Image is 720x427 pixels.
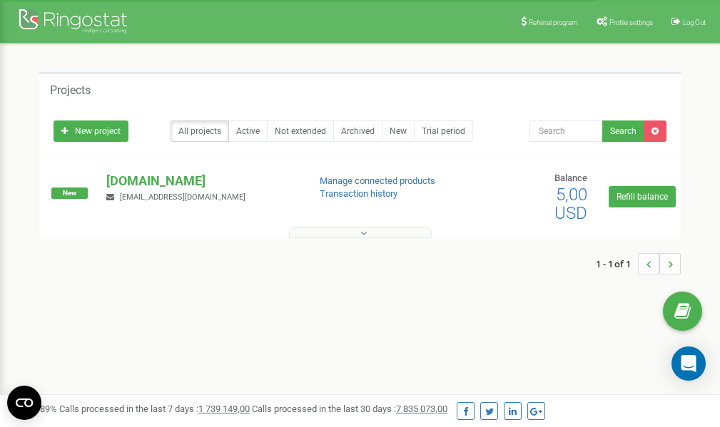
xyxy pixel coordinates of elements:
[54,120,128,142] a: New project
[267,120,334,142] a: Not extended
[671,346,706,381] div: Open Intercom Messenger
[198,403,250,414] u: 1 739 149,00
[414,120,473,142] a: Trial period
[529,19,578,26] span: Referral program
[554,173,587,183] span: Balance
[59,403,250,414] span: Calls processed in the last 7 days :
[171,120,229,142] a: All projects
[50,84,91,97] h5: Projects
[596,253,638,274] span: 1 - 1 of 1
[683,19,706,26] span: Log Out
[333,120,382,142] a: Archived
[320,175,435,186] a: Manage connected products
[106,172,296,190] p: [DOMAIN_NAME]
[7,386,41,420] button: Open CMP widget
[51,187,88,199] span: New
[252,403,447,414] span: Calls processed in the last 30 days :
[554,185,587,223] span: 5,00 USD
[396,403,447,414] u: 7 835 073,00
[609,19,653,26] span: Profile settings
[382,120,415,142] a: New
[320,188,397,199] a: Transaction history
[529,120,603,142] input: Search
[609,186,676,207] a: Refill balance
[602,120,644,142] button: Search
[120,192,245,202] span: [EMAIL_ADDRESS][DOMAIN_NAME]
[596,239,681,289] nav: ...
[228,120,268,142] a: Active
